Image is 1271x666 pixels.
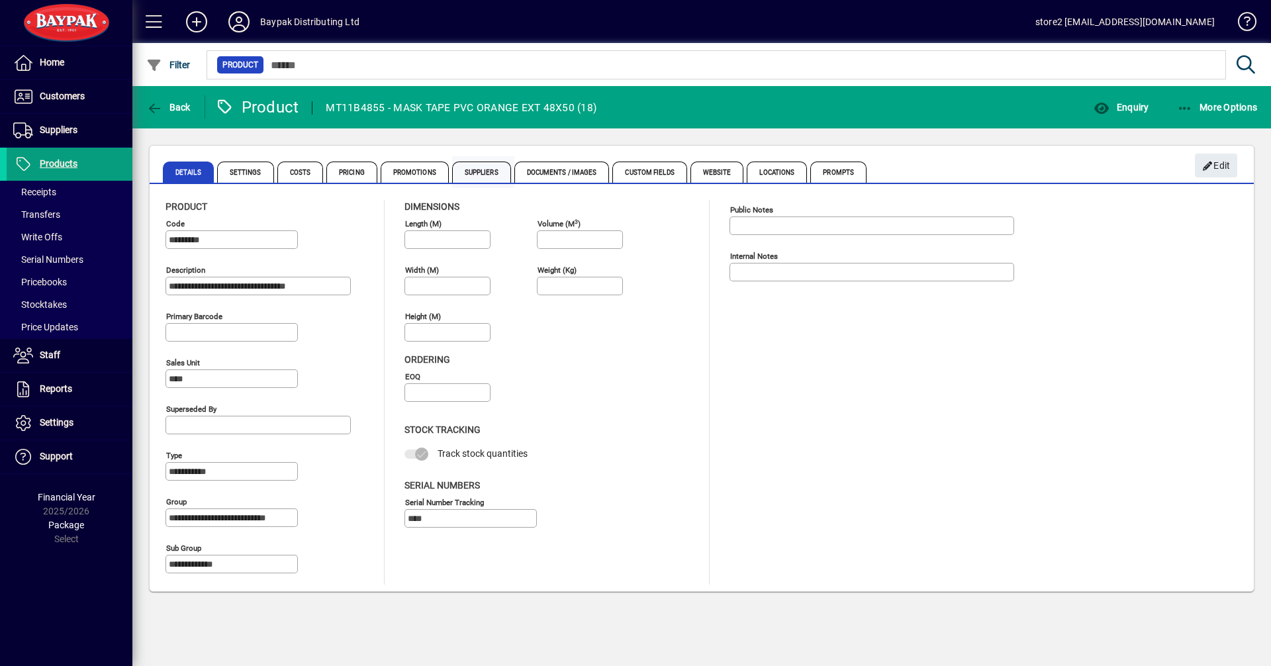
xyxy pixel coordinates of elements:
span: Suppliers [452,162,511,183]
mat-label: Sales unit [166,358,200,367]
span: Serial Numbers [13,254,83,265]
span: Reports [40,383,72,394]
span: Product [222,58,258,71]
mat-label: Weight (Kg) [538,265,577,275]
span: Home [40,57,64,68]
span: Filter [146,60,191,70]
a: Write Offs [7,226,132,248]
mat-label: Public Notes [730,205,773,214]
span: Transfers [13,209,60,220]
button: Enquiry [1090,95,1152,119]
a: Suppliers [7,114,132,147]
span: Suppliers [40,124,77,135]
mat-label: Group [166,497,187,506]
mat-label: Primary barcode [166,312,222,321]
span: Edit [1202,155,1231,177]
span: Track stock quantities [438,448,528,459]
span: Back [146,102,191,113]
span: Product [165,201,207,212]
a: Reports [7,373,132,406]
a: Price Updates [7,316,132,338]
button: More Options [1174,95,1261,119]
span: Write Offs [13,232,62,242]
button: Filter [143,53,194,77]
button: Add [175,10,218,34]
span: Stocktakes [13,299,67,310]
a: Serial Numbers [7,248,132,271]
mat-label: Volume (m ) [538,219,581,228]
sup: 3 [575,218,578,224]
mat-label: Code [166,219,185,228]
span: Prompts [810,162,867,183]
span: Customers [40,91,85,101]
span: Serial Numbers [404,480,480,491]
button: Profile [218,10,260,34]
span: Package [48,520,84,530]
mat-label: Width (m) [405,265,439,275]
a: Pricebooks [7,271,132,293]
span: Financial Year [38,492,95,502]
span: Dimensions [404,201,459,212]
span: Staff [40,350,60,360]
span: Details [163,162,214,183]
mat-label: Type [166,451,182,460]
span: Locations [747,162,807,183]
span: Products [40,158,77,169]
span: Promotions [381,162,449,183]
span: Website [690,162,744,183]
a: Settings [7,406,132,440]
mat-label: Description [166,265,205,275]
span: Documents / Images [514,162,610,183]
mat-label: EOQ [405,372,420,381]
div: Baypak Distributing Ltd [260,11,359,32]
span: Receipts [13,187,56,197]
span: Pricebooks [13,277,67,287]
span: Costs [277,162,324,183]
span: Ordering [404,354,450,365]
button: Back [143,95,194,119]
a: Customers [7,80,132,113]
mat-label: Length (m) [405,219,442,228]
span: More Options [1177,102,1258,113]
a: Receipts [7,181,132,203]
div: MT11B4855 - MASK TAPE PVC ORANGE EXT 48X50 (18) [326,97,596,119]
a: Home [7,46,132,79]
span: Custom Fields [612,162,686,183]
span: Settings [40,417,73,428]
mat-label: Superseded by [166,404,216,414]
span: Pricing [326,162,377,183]
mat-label: Height (m) [405,312,441,321]
a: Transfers [7,203,132,226]
app-page-header-button: Back [132,95,205,119]
span: Stock Tracking [404,424,481,435]
mat-label: Serial Number tracking [405,497,484,506]
a: Support [7,440,132,473]
mat-label: Internal Notes [730,252,778,261]
a: Knowledge Base [1228,3,1254,46]
span: Price Updates [13,322,78,332]
div: store2 [EMAIL_ADDRESS][DOMAIN_NAME] [1035,11,1215,32]
mat-label: Sub group [166,544,201,553]
button: Edit [1195,154,1237,177]
span: Enquiry [1094,102,1149,113]
a: Stocktakes [7,293,132,316]
a: Staff [7,339,132,372]
span: Settings [217,162,274,183]
div: Product [215,97,299,118]
span: Support [40,451,73,461]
